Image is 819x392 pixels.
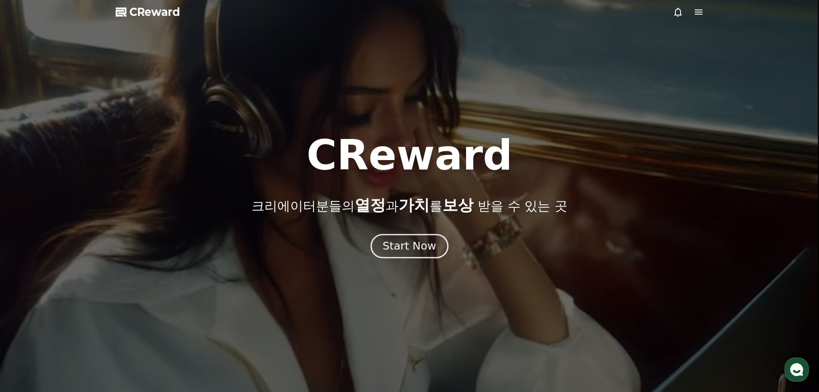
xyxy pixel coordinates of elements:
[372,243,447,251] a: Start Now
[442,196,473,214] span: 보상
[27,286,32,293] span: 홈
[79,286,89,293] span: 대화
[307,135,512,176] h1: CReward
[355,196,386,214] span: 열정
[3,273,57,294] a: 홈
[399,196,429,214] span: 가치
[383,239,436,253] div: Start Now
[133,286,143,293] span: 설정
[371,234,448,258] button: Start Now
[129,5,180,19] span: CReward
[116,5,180,19] a: CReward
[111,273,165,294] a: 설정
[57,273,111,294] a: 대화
[252,197,567,214] p: 크리에이터분들의 과 를 받을 수 있는 곳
